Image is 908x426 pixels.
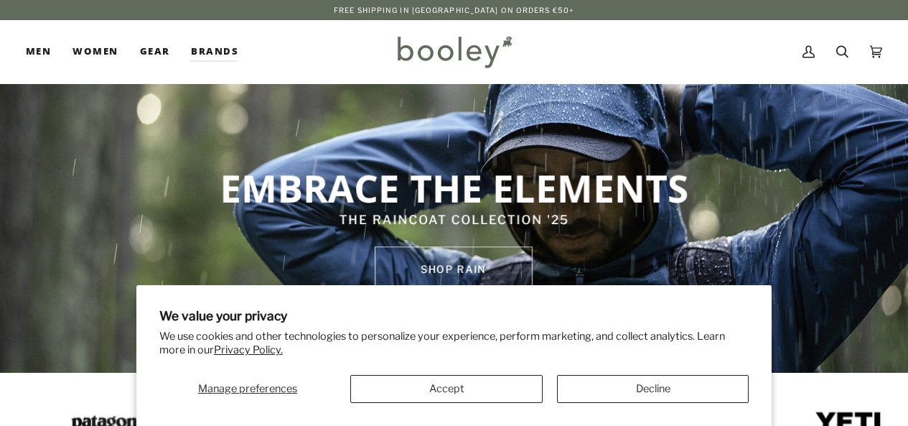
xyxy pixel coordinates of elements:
[140,45,170,59] span: Gear
[62,20,128,83] a: Women
[159,330,749,357] p: We use cookies and other technologies to personalize your experience, perform marketing, and coll...
[375,246,533,292] a: SHOP rain
[214,343,283,356] a: Privacy Policy.
[193,211,715,230] p: THE RAINCOAT COLLECTION '25
[191,45,238,59] span: Brands
[334,4,574,16] p: Free Shipping in [GEOGRAPHIC_DATA] on Orders €50+
[198,382,297,395] span: Manage preferences
[180,20,249,83] a: Brands
[350,375,542,403] button: Accept
[557,375,749,403] button: Decline
[129,20,181,83] a: Gear
[159,308,749,323] h2: We value your privacy
[193,164,715,211] p: EMBRACE THE ELEMENTS
[72,45,118,59] span: Women
[26,20,62,83] a: Men
[391,31,517,73] img: Booley
[159,375,337,403] button: Manage preferences
[26,45,51,59] span: Men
